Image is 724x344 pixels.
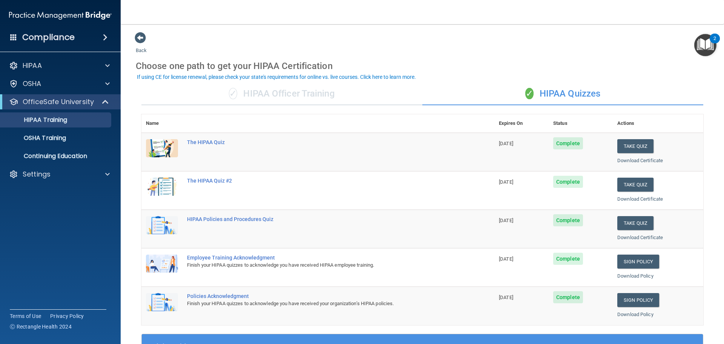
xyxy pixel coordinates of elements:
p: Continuing Education [5,152,108,160]
span: Complete [553,253,583,265]
p: OSHA [23,79,41,88]
a: OSHA [9,79,110,88]
div: 2 [713,38,716,48]
div: If using CE for license renewal, please check your state's requirements for online vs. live cours... [137,74,416,80]
button: Take Quiz [617,139,653,153]
a: Download Certificate [617,196,663,202]
a: Download Certificate [617,158,663,163]
a: Sign Policy [617,293,659,307]
span: Complete [553,137,583,149]
div: Policies Acknowledgment [187,293,457,299]
button: Take Quiz [617,216,653,230]
p: OSHA Training [5,134,66,142]
span: Complete [553,176,583,188]
a: Privacy Policy [50,312,84,320]
div: Choose one path to get your HIPAA Certification [136,55,709,77]
th: Expires On [494,114,549,133]
a: Settings [9,170,110,179]
a: OfficeSafe University [9,97,109,106]
span: ✓ [525,88,534,99]
th: Status [549,114,613,133]
img: PMB logo [9,8,112,23]
div: HIPAA Quizzes [422,83,703,105]
span: [DATE] [499,218,513,223]
a: HIPAA [9,61,110,70]
button: Open Resource Center, 2 new notifications [694,34,716,56]
span: [DATE] [499,256,513,262]
div: The HIPAA Quiz [187,139,457,145]
div: Finish your HIPAA quizzes to acknowledge you have received your organization’s HIPAA policies. [187,299,457,308]
button: Take Quiz [617,178,653,192]
p: HIPAA [23,61,42,70]
span: Ⓒ Rectangle Health 2024 [10,323,72,330]
th: Actions [613,114,703,133]
span: [DATE] [499,179,513,185]
div: Employee Training Acknowledgment [187,255,457,261]
span: ✓ [229,88,237,99]
span: [DATE] [499,141,513,146]
h4: Compliance [22,32,75,43]
p: Settings [23,170,51,179]
span: Complete [553,291,583,303]
p: HIPAA Training [5,116,67,124]
a: Download Policy [617,273,653,279]
div: HIPAA Policies and Procedures Quiz [187,216,457,222]
th: Name [141,114,183,133]
a: Back [136,38,147,53]
span: [DATE] [499,295,513,300]
a: Download Policy [617,312,653,317]
a: Sign Policy [617,255,659,269]
a: Terms of Use [10,312,41,320]
a: Download Certificate [617,235,663,240]
p: OfficeSafe University [23,97,94,106]
button: If using CE for license renewal, please check your state's requirements for online vs. live cours... [136,73,417,81]
div: Finish your HIPAA quizzes to acknowledge you have received HIPAA employee training. [187,261,457,270]
div: HIPAA Officer Training [141,83,422,105]
div: The HIPAA Quiz #2 [187,178,457,184]
span: Complete [553,214,583,226]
